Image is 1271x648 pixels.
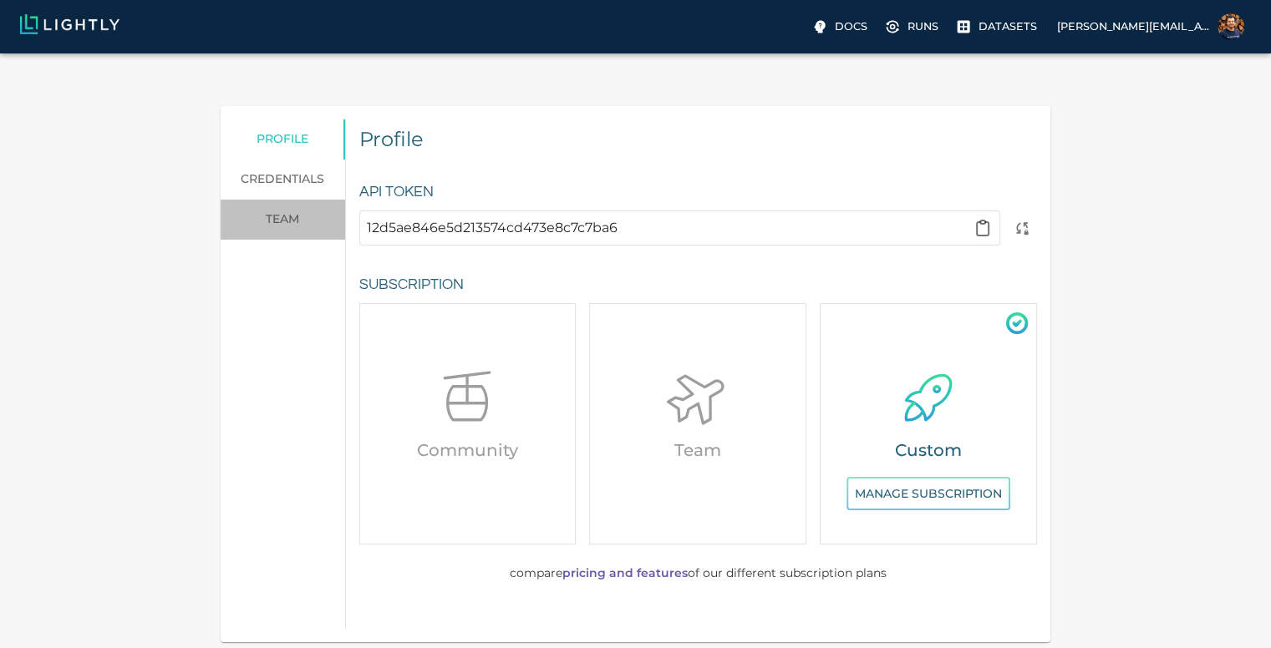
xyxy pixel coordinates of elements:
p: [PERSON_NAME][EMAIL_ADDRESS] [1057,18,1211,34]
div: Community subscription: inactive [359,303,577,545]
h6: API Token [359,180,1037,205]
a: team [221,200,344,240]
button: Copy to clipboard [966,211,999,245]
h5: Profile [359,126,1037,153]
a: credentials [221,159,344,200]
a: profile [221,119,344,159]
p: Runs [907,18,938,34]
h6: Custom [827,437,1030,463]
a: pricing and features [562,565,688,580]
p: Docs [835,18,867,34]
h6: Subscription [359,272,1037,298]
div: Team subscription: inactive [589,303,806,545]
label: [PERSON_NAME][EMAIL_ADDRESS]Matthias Heller [1050,8,1251,45]
h6: Community [367,437,569,463]
img: Matthias Heller [1218,13,1244,40]
a: Manage Subscription [846,484,1010,500]
button: Manage Subscription [846,477,1010,511]
h6: Team [597,437,799,463]
div: Preferences [221,119,344,240]
p: compare of our different subscription plans [510,564,887,581]
label: Runs [881,13,945,40]
div: Custom subscription: active [820,303,1037,545]
img: Lightly [20,14,119,34]
label: Docs [808,13,874,40]
p: Datasets [979,18,1037,34]
span: Reset your API token [1007,219,1037,235]
label: Datasets [952,13,1044,40]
